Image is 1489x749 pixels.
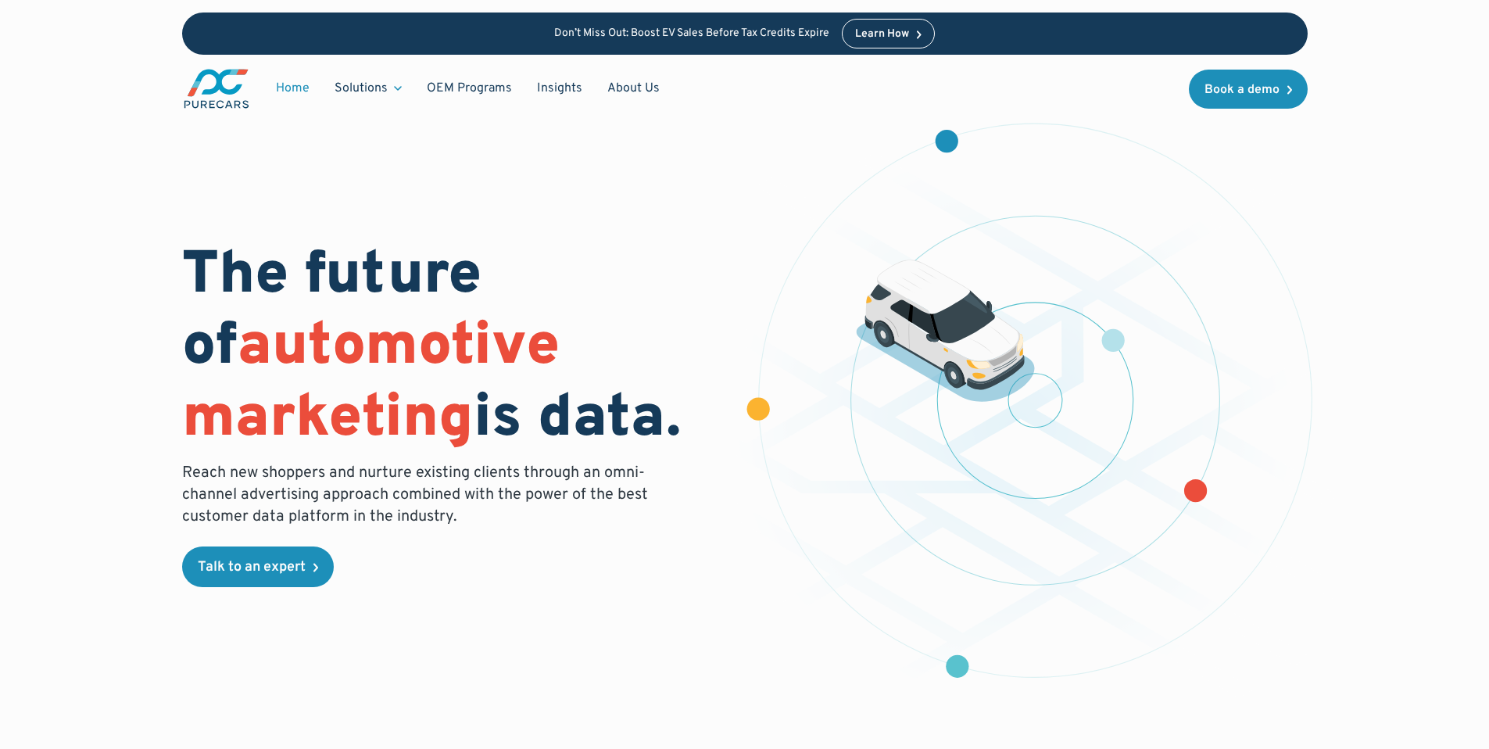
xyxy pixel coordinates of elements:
a: main [182,67,251,110]
div: Solutions [335,80,388,97]
a: Insights [524,73,595,103]
a: Learn How [842,19,935,48]
a: Book a demo [1189,70,1308,109]
div: Solutions [322,73,414,103]
img: purecars logo [182,67,251,110]
span: automotive marketing [182,310,560,457]
p: Don’t Miss Out: Boost EV Sales Before Tax Credits Expire [554,27,829,41]
a: OEM Programs [414,73,524,103]
div: Learn How [855,29,909,40]
h1: The future of is data. [182,242,726,456]
a: Talk to an expert [182,547,334,587]
a: Home [263,73,322,103]
img: illustration of a vehicle [856,260,1036,402]
div: Book a demo [1204,84,1280,96]
div: Talk to an expert [198,561,306,575]
a: About Us [595,73,672,103]
p: Reach new shoppers and nurture existing clients through an omni-channel advertising approach comb... [182,462,657,528]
